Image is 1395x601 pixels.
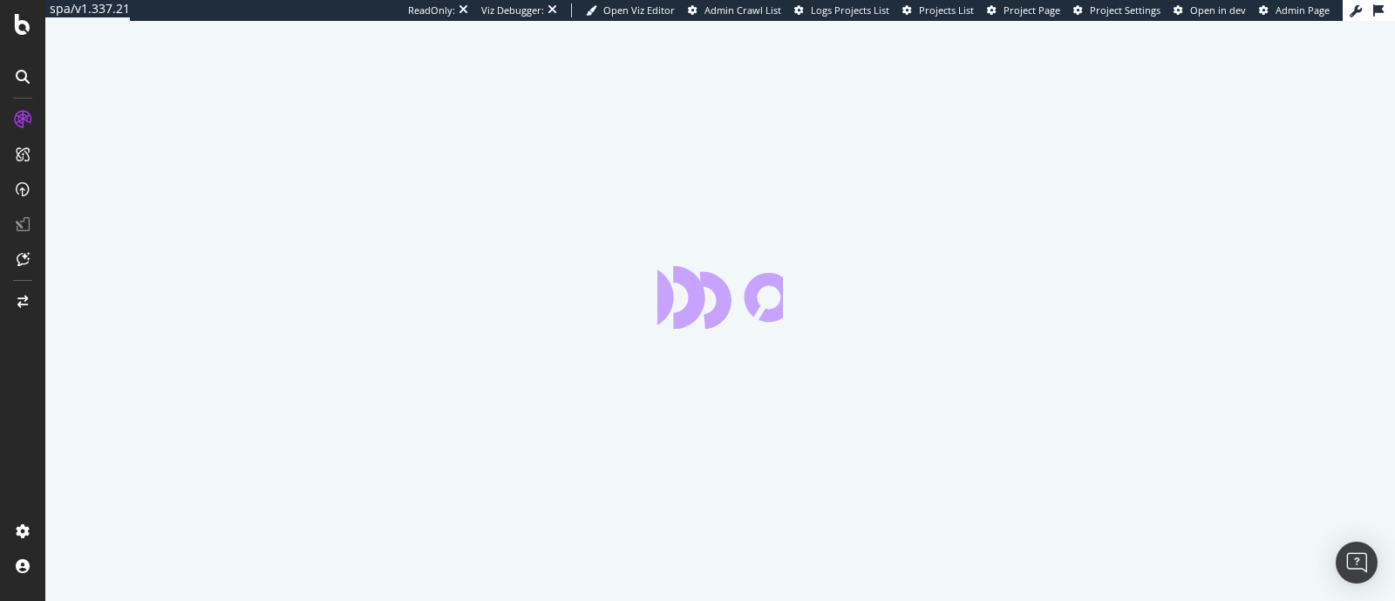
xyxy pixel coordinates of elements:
[1073,3,1160,17] a: Project Settings
[481,3,544,17] div: Viz Debugger:
[1190,3,1246,17] span: Open in dev
[1259,3,1330,17] a: Admin Page
[688,3,781,17] a: Admin Crawl List
[902,3,974,17] a: Projects List
[657,266,783,329] div: animation
[987,3,1060,17] a: Project Page
[586,3,675,17] a: Open Viz Editor
[408,3,455,17] div: ReadOnly:
[704,3,781,17] span: Admin Crawl List
[1004,3,1060,17] span: Project Page
[1090,3,1160,17] span: Project Settings
[1276,3,1330,17] span: Admin Page
[603,3,675,17] span: Open Viz Editor
[1174,3,1246,17] a: Open in dev
[919,3,974,17] span: Projects List
[1336,542,1378,584] div: Open Intercom Messenger
[811,3,889,17] span: Logs Projects List
[794,3,889,17] a: Logs Projects List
